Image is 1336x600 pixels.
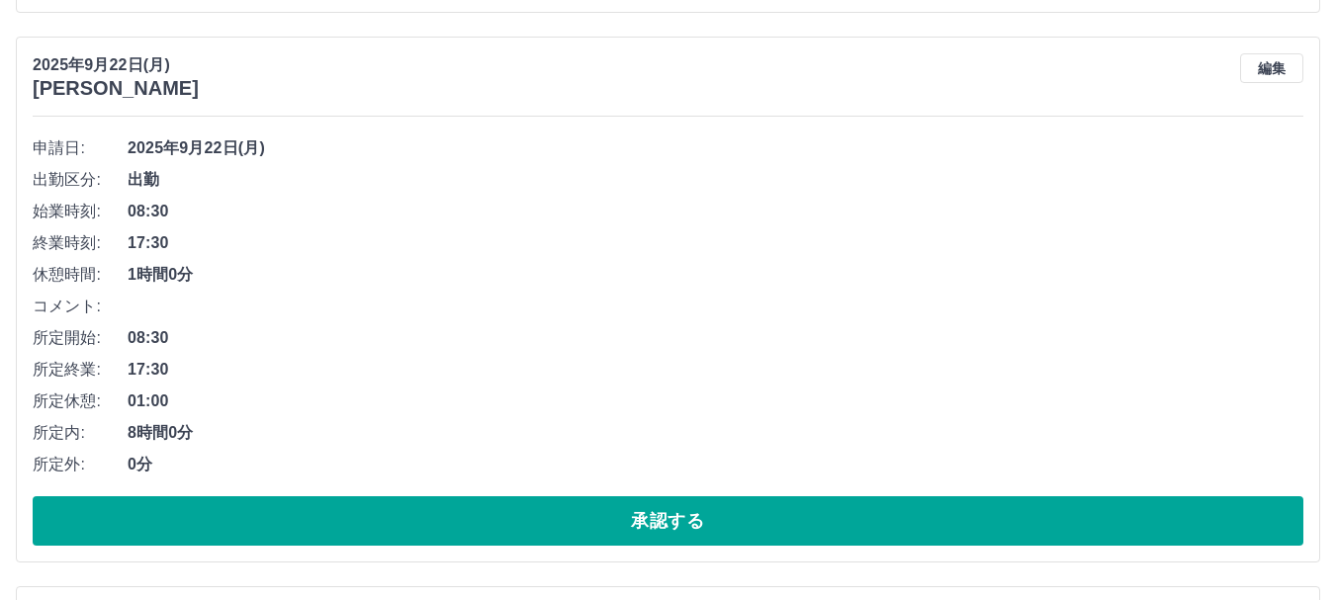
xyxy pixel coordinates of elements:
[1240,53,1303,83] button: 編集
[128,231,1303,255] span: 17:30
[33,53,199,77] p: 2025年9月22日(月)
[128,326,1303,350] span: 08:30
[128,421,1303,445] span: 8時間0分
[33,77,199,100] h3: [PERSON_NAME]
[33,453,128,476] span: 所定外:
[128,263,1303,287] span: 1時間0分
[128,136,1303,160] span: 2025年9月22日(月)
[33,358,128,382] span: 所定終業:
[128,200,1303,223] span: 08:30
[33,231,128,255] span: 終業時刻:
[33,295,128,318] span: コメント:
[33,496,1303,546] button: 承認する
[128,358,1303,382] span: 17:30
[128,453,1303,476] span: 0分
[33,200,128,223] span: 始業時刻:
[33,168,128,192] span: 出勤区分:
[128,389,1303,413] span: 01:00
[33,421,128,445] span: 所定内:
[33,389,128,413] span: 所定休憩:
[33,263,128,287] span: 休憩時間:
[128,168,1303,192] span: 出勤
[33,136,128,160] span: 申請日:
[33,326,128,350] span: 所定開始:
